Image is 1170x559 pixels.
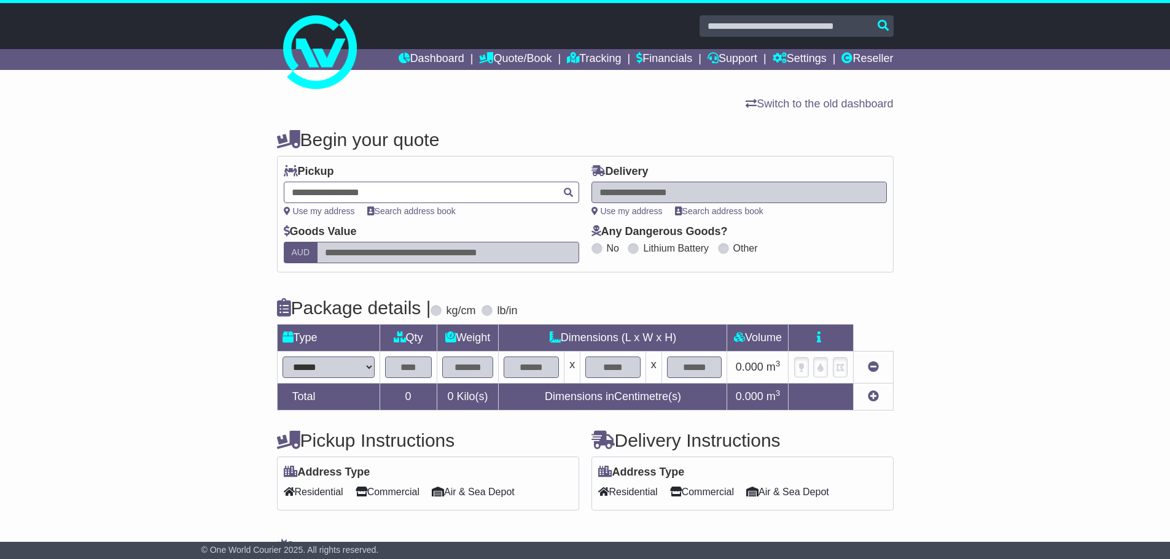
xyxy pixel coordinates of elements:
[776,388,781,398] sup: 3
[284,182,579,203] typeahead: Please provide city
[399,49,464,70] a: Dashboard
[437,325,499,352] td: Weight
[733,242,758,254] label: Other
[591,225,728,239] label: Any Dangerous Goods?
[766,390,781,403] span: m
[284,242,318,263] label: AUD
[432,482,515,501] span: Air & Sea Depot
[727,325,789,352] td: Volume
[380,384,437,411] td: 0
[746,482,829,501] span: Air & Sea Depot
[284,165,334,179] label: Pickup
[446,304,475,318] label: kg/cm
[746,98,893,110] a: Switch to the old dashboard
[447,390,453,403] span: 0
[564,352,580,384] td: x
[598,466,685,479] label: Address Type
[841,49,893,70] a: Reseller
[277,430,579,450] h4: Pickup Instructions
[773,49,827,70] a: Settings
[367,206,456,216] a: Search address book
[591,430,894,450] h4: Delivery Instructions
[277,384,380,411] td: Total
[479,49,552,70] a: Quote/Book
[567,49,621,70] a: Tracking
[499,384,727,411] td: Dimensions in Centimetre(s)
[598,482,658,501] span: Residential
[497,304,517,318] label: lb/in
[636,49,692,70] a: Financials
[591,206,663,216] a: Use my address
[437,384,499,411] td: Kilo(s)
[356,482,419,501] span: Commercial
[736,361,763,373] span: 0.000
[499,325,727,352] td: Dimensions (L x W x H)
[277,325,380,352] td: Type
[284,225,357,239] label: Goods Value
[643,242,709,254] label: Lithium Battery
[277,538,894,558] h4: Warranty & Insurance
[201,545,379,555] span: © One World Courier 2025. All rights reserved.
[670,482,734,501] span: Commercial
[380,325,437,352] td: Qty
[766,361,781,373] span: m
[736,390,763,403] span: 0.000
[868,390,879,403] a: Add new item
[591,165,649,179] label: Delivery
[645,352,661,384] td: x
[284,466,370,479] label: Address Type
[277,129,894,150] h4: Begin your quote
[868,361,879,373] a: Remove this item
[708,49,757,70] a: Support
[284,206,355,216] a: Use my address
[284,482,343,501] span: Residential
[607,242,619,254] label: No
[776,359,781,368] sup: 3
[277,298,431,318] h4: Package details |
[675,206,763,216] a: Search address book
